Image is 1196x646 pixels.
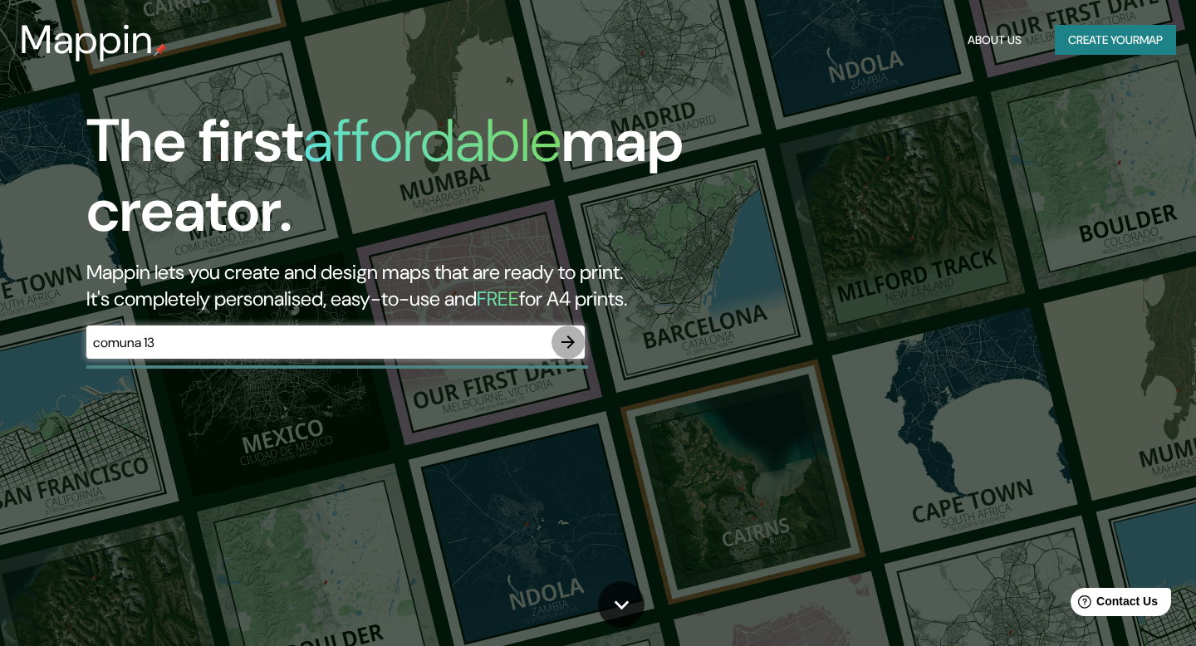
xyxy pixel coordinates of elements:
[86,106,684,259] h1: The first map creator.
[477,286,519,311] h5: FREE
[86,259,684,312] h2: Mappin lets you create and design maps that are ready to print. It's completely personalised, eas...
[1048,581,1178,628] iframe: Help widget launcher
[20,17,154,63] h3: Mappin
[303,102,561,179] h1: affordable
[1055,25,1176,56] button: Create yourmap
[154,43,167,56] img: mappin-pin
[86,333,551,352] input: Choose your favourite place
[961,25,1028,56] button: About Us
